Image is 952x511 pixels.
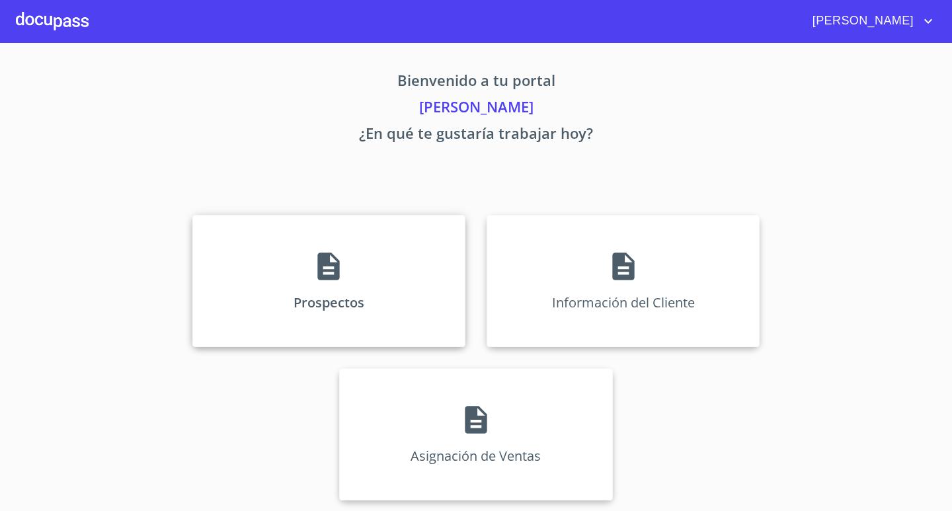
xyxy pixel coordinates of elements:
[294,294,364,311] p: Prospectos
[69,96,883,122] p: [PERSON_NAME]
[69,122,883,149] p: ¿En qué te gustaría trabajar hoy?
[803,11,920,32] span: [PERSON_NAME]
[69,69,883,96] p: Bienvenido a tu portal
[552,294,695,311] p: Información del Cliente
[803,11,936,32] button: account of current user
[411,447,541,465] p: Asignación de Ventas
